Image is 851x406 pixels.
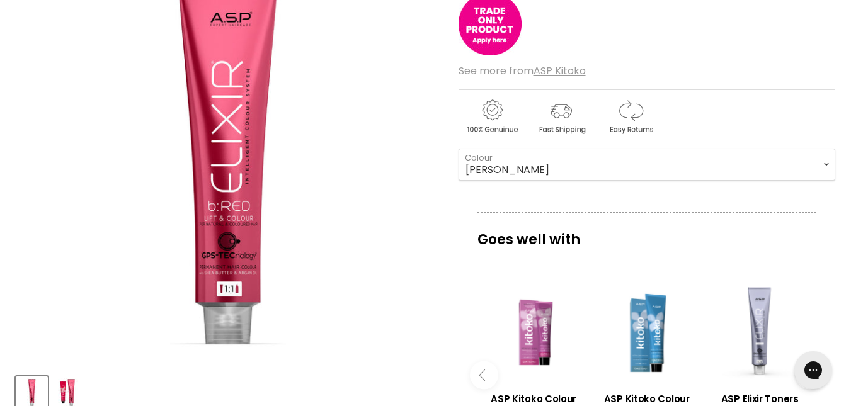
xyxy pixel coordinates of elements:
img: genuine.gif [459,98,525,136]
iframe: Gorgias live chat messenger [788,347,838,393]
img: shipping.gif [528,98,595,136]
img: returns.gif [597,98,664,136]
a: ASP Kitoko [534,64,586,78]
span: See more from [459,64,586,78]
h3: ASP Elixir Toners [709,392,809,406]
p: Goes well with [477,212,816,254]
